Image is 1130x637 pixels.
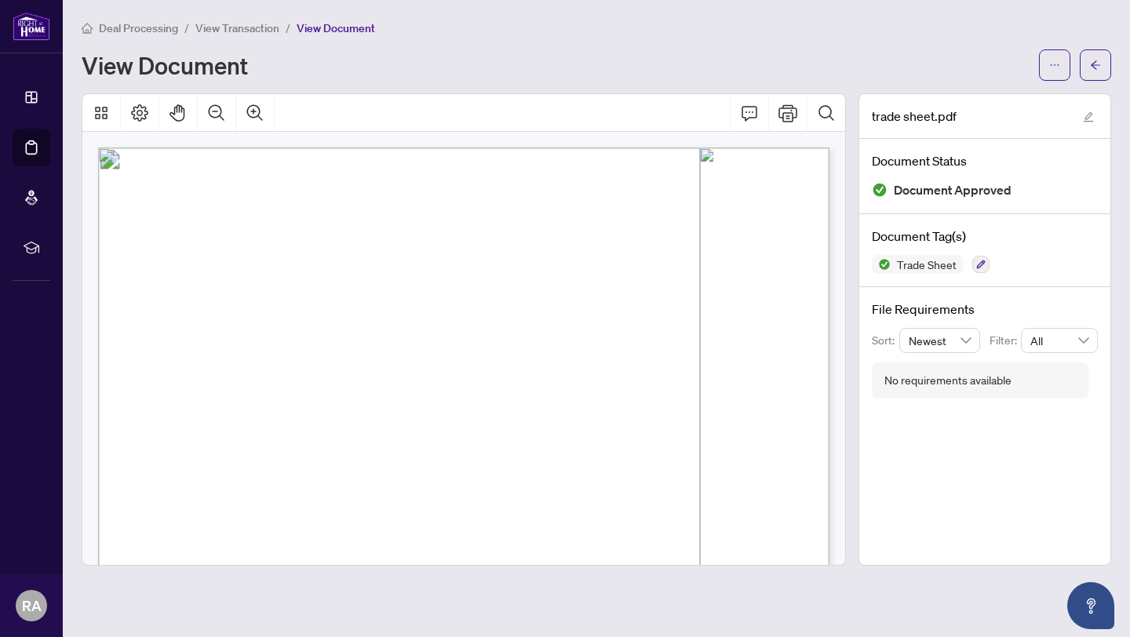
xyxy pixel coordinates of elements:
[286,19,290,37] li: /
[891,259,963,270] span: Trade Sheet
[872,255,891,274] img: Status Icon
[22,595,42,617] span: RA
[1049,60,1060,71] span: ellipsis
[297,21,375,35] span: View Document
[195,21,279,35] span: View Transaction
[82,53,248,78] h1: View Document
[82,23,93,34] span: home
[1030,329,1088,352] span: All
[872,300,1098,318] h4: File Requirements
[872,227,1098,246] h4: Document Tag(s)
[99,21,178,35] span: Deal Processing
[1083,111,1094,122] span: edit
[184,19,189,37] li: /
[872,107,957,126] span: trade sheet.pdf
[884,372,1012,389] div: No requirements available
[894,180,1012,201] span: Document Approved
[1090,60,1101,71] span: arrow-left
[872,151,1098,170] h4: Document Status
[990,332,1021,349] p: Filter:
[13,12,50,41] img: logo
[872,182,888,198] img: Document Status
[872,332,899,349] p: Sort:
[909,329,971,352] span: Newest
[1067,582,1114,629] button: Open asap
